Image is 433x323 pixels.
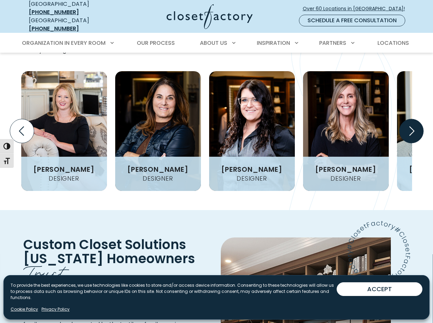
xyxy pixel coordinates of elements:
[124,166,191,173] h3: [PERSON_NAME]
[11,306,38,312] a: Cookie Policy
[21,71,107,191] img: Closet Factory Denver Dana Smith
[137,39,175,47] span: Our Process
[234,176,269,182] h4: Designer
[23,236,186,254] span: Custom Closet Solutions
[328,176,363,182] h4: Designer
[11,282,337,301] p: To provide the best experiences, we use technologies like cookies to store and/or access device i...
[257,39,290,47] span: Inspiration
[7,116,37,146] button: Previous slide
[41,306,70,312] a: Privacy Policy
[22,39,106,47] span: Organization in Every Room
[29,16,113,33] div: [GEOGRAPHIC_DATA]
[319,39,346,47] span: Partners
[218,166,285,173] h3: [PERSON_NAME]
[140,176,176,182] h4: Designer
[299,15,405,26] a: Schedule a Free Consultation
[23,249,195,268] span: [US_STATE] Homeowners
[209,71,295,191] img: Closet Factory Denver Brittney Geisler
[303,5,410,12] span: Over 60 Locations in [GEOGRAPHIC_DATA]!
[115,71,201,191] img: Closet Factory Denver Renee Poulin
[312,166,379,173] h3: [PERSON_NAME]
[17,34,416,53] nav: Primary Menu
[337,282,422,296] button: ACCEPT
[31,166,97,173] h3: [PERSON_NAME]
[303,71,389,191] img: Closet Factory Denver Jen Jones
[377,39,409,47] span: Locations
[29,25,79,33] a: [PHONE_NUMBER]
[200,39,227,47] span: About Us
[23,257,66,285] span: Trust
[167,4,253,29] img: Closet Factory Logo
[46,176,82,182] h4: Designer
[302,3,411,15] a: Over 60 Locations in [GEOGRAPHIC_DATA]!
[397,116,426,146] button: Next slide
[29,8,79,16] a: [PHONE_NUMBER]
